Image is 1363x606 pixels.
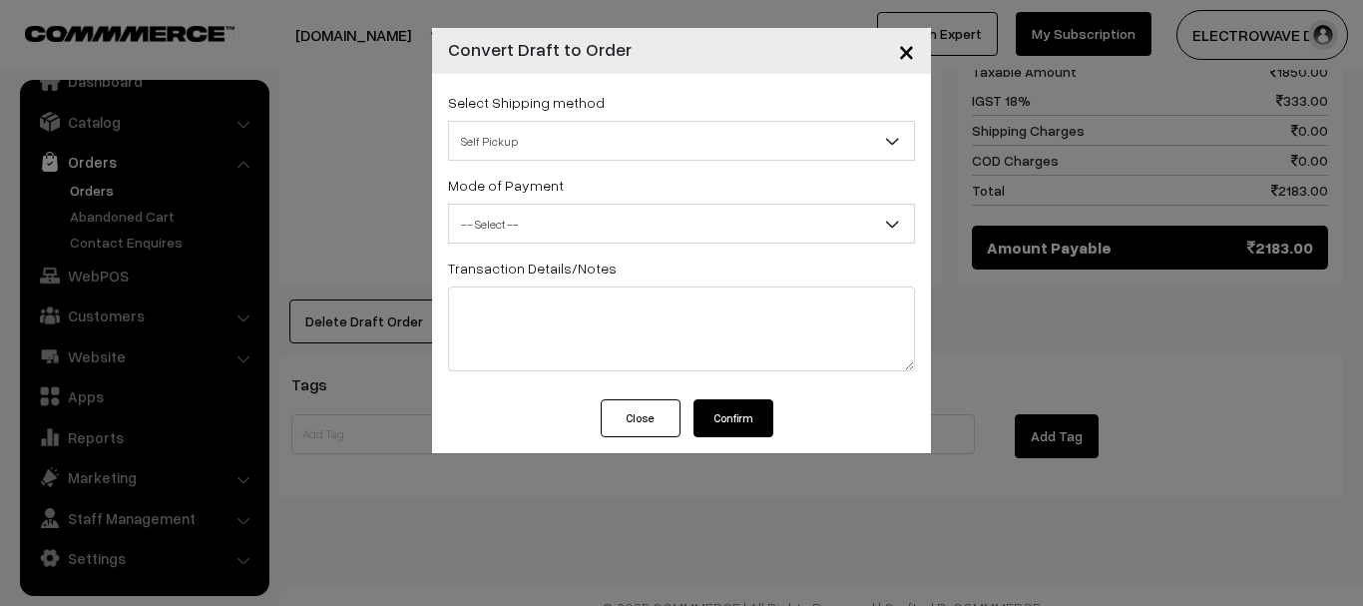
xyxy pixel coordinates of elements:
[448,175,564,196] label: Mode of Payment
[448,36,632,63] h4: Convert Draft to Order
[448,121,915,161] span: Self Pickup
[449,207,914,242] span: -- Select --
[448,92,605,113] label: Select Shipping method
[601,399,681,437] button: Close
[449,124,914,159] span: Self Pickup
[898,32,915,69] span: ×
[882,20,931,82] button: Close
[448,258,617,279] label: Transaction Details/Notes
[448,204,915,244] span: -- Select --
[693,399,773,437] button: Confirm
